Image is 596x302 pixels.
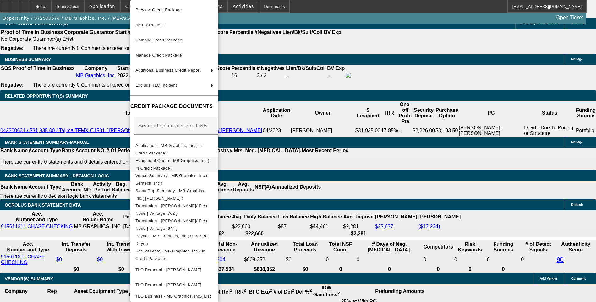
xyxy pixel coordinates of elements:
[135,68,201,73] span: Additional Business Credit Report
[135,83,177,88] span: Exclude TLO Incident
[135,143,202,155] span: Application - MB Graphics, Inc.( In Credit Package )
[135,158,209,170] span: Equipment Quote - MB Graphics, Inc.( In Credit Package )
[130,187,218,202] button: Sales Rep Summary - MB Graphics, Inc.( Rahlfs, Thomas )
[130,262,218,278] button: TLO Personal - Cervantes, Brian
[135,23,164,27] span: Add Document
[130,278,218,293] button: TLO Personal - Cervantes, Miguel
[135,218,209,231] span: Transunion - [PERSON_NAME]( Fico: None | Vantage :644 )
[130,142,218,157] button: Application - MB Graphics, Inc.( In Credit Package )
[135,283,201,287] span: TLO Personal - [PERSON_NAME]
[130,247,218,262] button: Sec. of State - MB Graphics, Inc.( In Credit Package )
[130,232,218,247] button: Paynet - MB Graphics, Inc.( 0 % > 30 Days )
[130,202,218,217] button: Transunion - Cervantes, Brian( Fico: None | Vantage :762 )
[130,172,218,187] button: VendorSummary - MB Graphics, Inc.( Seritech, Inc )
[130,103,218,110] h4: CREDIT PACKAGE DOCUMENTS
[135,38,182,42] span: Compile Credit Package
[135,267,201,272] span: TLO Personal - [PERSON_NAME]
[135,8,182,12] span: Preview Credit Package
[135,173,208,186] span: VendorSummary - MB Graphics, Inc.( Seritech, Inc )
[135,234,208,246] span: Paynet - MB Graphics, Inc.( 0 % > 30 Days )
[135,203,209,216] span: Transunion - [PERSON_NAME]( Fico: None | Vantage :762 )
[130,157,218,172] button: Equipment Quote - MB Graphics, Inc.( In Credit Package )
[130,217,218,232] button: Transunion - Cervantes, Miguel( Fico: None | Vantage :644 )
[135,249,205,261] span: Sec. of State - MB Graphics, Inc.( In Credit Package )
[135,188,205,201] span: Sales Rep Summary - MB Graphics, Inc.( [PERSON_NAME] )
[135,53,182,57] span: Manage Credit Package
[139,123,207,128] mat-label: Search Documents e.g. DNB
